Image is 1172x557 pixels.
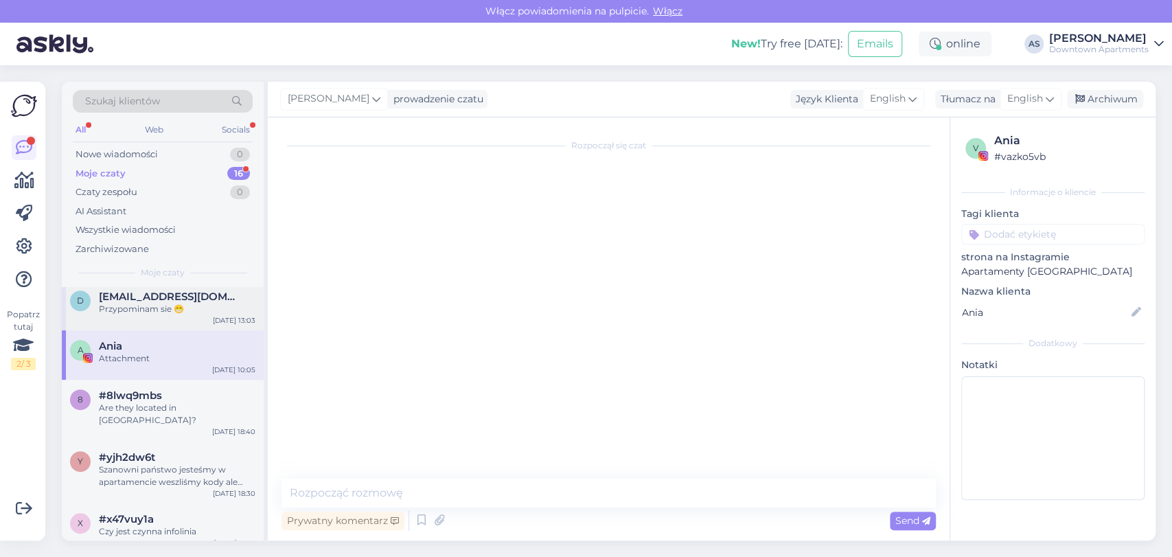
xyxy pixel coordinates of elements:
div: Attachment [99,352,255,365]
span: #yjh2dw6t [99,451,155,464]
span: y [78,456,83,466]
span: 8 [78,394,83,405]
input: Dodać etykietę [961,224,1145,245]
div: Czy jest czynna infolinia [99,525,255,538]
div: online [919,32,991,56]
div: Szanowni państwo jesteśmy w apartamencie weszliśmy kody ale klucz do drzwi nie pasuje proszę prze... [99,464,255,488]
div: Downtown Apartments [1049,44,1149,55]
p: Apartamenty [GEOGRAPHIC_DATA] [961,264,1145,279]
div: [DATE] 10:05 [212,365,255,375]
div: Język Klienta [790,92,858,106]
p: strona na Instagramie [961,250,1145,264]
span: v [973,143,978,153]
div: 0 [230,185,250,199]
div: [DATE] 18:30 [213,488,255,499]
span: dorotad19@op.pl [99,291,242,303]
span: English [870,91,906,106]
div: Prywatny komentarz [281,512,404,530]
div: Tłumacz na [935,92,996,106]
span: A [78,345,84,355]
div: [PERSON_NAME] [1049,33,1149,44]
div: Informacje o kliencie [961,186,1145,198]
div: prowadzenie czatu [388,92,483,106]
div: Try free [DATE]: [731,36,842,52]
div: Dodatkowy [961,337,1145,350]
span: #x47vuy1a [99,513,154,525]
p: Tagi klienta [961,207,1145,221]
div: Archiwum [1067,90,1143,109]
div: 2 / 3 [11,358,36,370]
div: Moje czaty [76,167,126,181]
div: 16 [227,167,250,181]
span: Szukaj klientów [85,94,160,109]
input: Dodaj nazwę [962,305,1129,320]
div: # vazko5vb [994,149,1140,164]
span: [PERSON_NAME] [288,91,369,106]
span: d [77,295,84,306]
button: Emails [848,31,902,57]
div: Czaty zespołu [76,185,137,199]
div: Przypominam sie 😁 [99,303,255,315]
div: 0 [230,148,250,161]
b: New! [731,37,761,50]
div: Wszystkie wiadomości [76,223,176,237]
p: Notatki [961,358,1145,372]
div: All [73,121,89,139]
span: Moje czaty [141,266,185,279]
div: Nowe wiadomości [76,148,158,161]
div: Socials [219,121,253,139]
div: [DATE] 18:40 [212,427,255,437]
div: Rozpoczął się czat [281,139,936,152]
span: x [78,518,83,528]
div: Popatrz tutaj [11,308,36,370]
div: Ania [994,133,1140,149]
p: Nazwa klienta [961,284,1145,299]
span: Send [895,514,930,527]
span: #8lwq9mbs [99,389,162,402]
span: Ania [99,340,122,352]
img: Askly Logo [11,93,37,119]
div: Web [142,121,166,139]
div: [DATE] 17:29 [214,538,255,548]
span: Włącz [649,5,687,17]
div: [DATE] 13:03 [213,315,255,326]
span: English [1007,91,1043,106]
a: [PERSON_NAME]Downtown Apartments [1049,33,1164,55]
div: AI Assistant [76,205,126,218]
div: Are they located in [GEOGRAPHIC_DATA]? [99,402,255,427]
div: Zarchiwizowane [76,242,149,256]
div: AS [1024,34,1044,54]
